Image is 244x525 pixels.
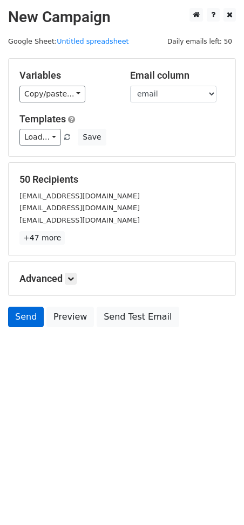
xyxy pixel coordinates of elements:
button: Save [78,129,106,146]
a: Untitled spreadsheet [57,37,128,45]
h5: Variables [19,70,114,81]
h5: Email column [130,70,225,81]
h5: 50 Recipients [19,174,225,185]
small: [EMAIL_ADDRESS][DOMAIN_NAME] [19,192,140,200]
a: Send Test Email [97,307,179,327]
a: Templates [19,113,66,125]
small: [EMAIL_ADDRESS][DOMAIN_NAME] [19,216,140,224]
span: Daily emails left: 50 [164,36,236,47]
small: [EMAIL_ADDRESS][DOMAIN_NAME] [19,204,140,212]
small: Google Sheet: [8,37,129,45]
iframe: Chat Widget [190,473,244,525]
h5: Advanced [19,273,225,285]
a: +47 more [19,231,65,245]
h2: New Campaign [8,8,236,26]
a: Load... [19,129,61,146]
a: Send [8,307,44,327]
a: Daily emails left: 50 [164,37,236,45]
a: Preview [46,307,94,327]
a: Copy/paste... [19,86,85,102]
